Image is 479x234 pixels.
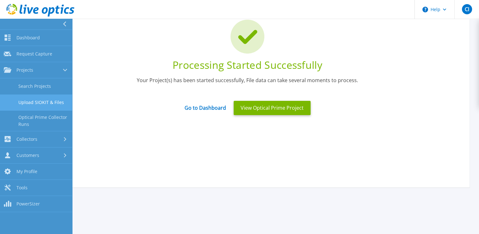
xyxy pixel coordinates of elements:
[16,153,39,158] span: Customers
[16,169,37,174] span: My Profile
[234,101,311,115] button: View Optical Prime Project
[185,100,226,111] a: Go to Dashboard
[16,67,33,73] span: Projects
[35,77,460,92] div: Your Project(s) has been started successfully, File data can take several moments to process.
[16,35,40,41] span: Dashboard
[16,185,28,191] span: Tools
[35,58,460,72] div: Processing Started Successfully
[16,201,40,207] span: PowerSizer
[16,136,37,142] span: Collectors
[464,7,469,12] span: CI
[16,51,52,57] span: Request Capture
